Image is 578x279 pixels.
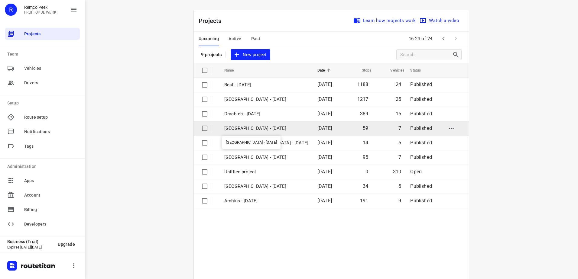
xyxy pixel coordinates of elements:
[406,32,435,45] span: 16-24 of 24
[450,33,462,45] span: Next Page
[7,239,53,244] p: Business (Trial)
[7,100,80,106] p: Setup
[410,154,432,160] span: Published
[7,163,80,170] p: Administration
[382,67,404,74] span: Vehicles
[400,50,452,59] input: Search projects
[251,35,261,43] span: Past
[24,10,57,14] p: FRUIT OP JE WERK
[317,183,332,189] span: [DATE]
[7,51,80,57] p: Team
[317,96,332,102] span: [DATE]
[24,143,77,149] span: Tags
[5,140,80,152] div: Tags
[398,198,401,204] span: 9
[317,198,332,204] span: [DATE]
[317,82,332,87] span: [DATE]
[317,67,333,74] span: Date
[58,242,75,247] span: Upgrade
[396,82,401,87] span: 24
[410,125,432,131] span: Published
[24,114,77,120] span: Route setup
[24,31,77,37] span: Projects
[360,111,369,117] span: 389
[354,67,372,74] span: Stops
[24,65,77,72] span: Vehicles
[452,51,461,58] div: Search
[365,169,368,175] span: 0
[201,52,222,57] p: 9 projects
[24,5,57,10] p: Remco Peek
[363,183,368,189] span: 34
[199,16,226,25] p: Projects
[24,207,77,213] span: Billing
[224,96,308,103] p: Zwolle - Wednesday
[317,125,332,131] span: [DATE]
[24,178,77,184] span: Apps
[5,4,17,16] div: R
[53,239,80,250] button: Upgrade
[410,198,432,204] span: Published
[357,82,369,87] span: 1188
[410,111,432,117] span: Published
[224,197,308,204] p: Ambius - Monday
[24,192,77,198] span: Account
[5,126,80,138] div: Notifications
[398,183,401,189] span: 5
[224,111,308,117] p: Drachten - Wednesday
[357,96,369,102] span: 1217
[5,111,80,123] div: Route setup
[5,204,80,216] div: Billing
[398,125,401,131] span: 7
[5,175,80,187] div: Apps
[5,77,80,89] div: Drivers
[224,154,308,161] p: Gemeente Rotterdam - Tuesday
[410,183,432,189] span: Published
[229,35,241,43] span: Active
[410,82,432,87] span: Published
[5,62,80,74] div: Vehicles
[231,49,270,60] button: New project
[199,35,219,43] span: Upcoming
[410,140,432,146] span: Published
[224,183,308,190] p: Gemeente Rotterdam - Monday
[363,125,368,131] span: 59
[5,28,80,40] div: Projects
[360,198,369,204] span: 191
[396,96,401,102] span: 25
[317,111,332,117] span: [DATE]
[5,218,80,230] div: Developers
[398,140,401,146] span: 5
[317,154,332,160] span: [DATE]
[24,80,77,86] span: Drivers
[224,67,242,74] span: Name
[7,245,53,249] p: Expires [DATE][DATE]
[393,169,401,175] span: 310
[363,154,368,160] span: 95
[5,189,80,201] div: Account
[410,96,432,102] span: Published
[224,125,308,132] p: [GEOGRAPHIC_DATA] - [DATE]
[396,111,401,117] span: 15
[224,168,308,175] p: Untitled project
[363,140,368,146] span: 14
[24,221,77,227] span: Developers
[24,129,77,135] span: Notifications
[234,51,266,59] span: New project
[410,169,422,175] span: Open
[437,33,450,45] span: Previous Page
[317,169,332,175] span: [DATE]
[410,67,429,74] span: Status
[398,154,401,160] span: 7
[224,82,308,88] p: Best - Wednesday
[224,139,308,146] p: Gemeente Rotterdam - Wednesday
[317,140,332,146] span: [DATE]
